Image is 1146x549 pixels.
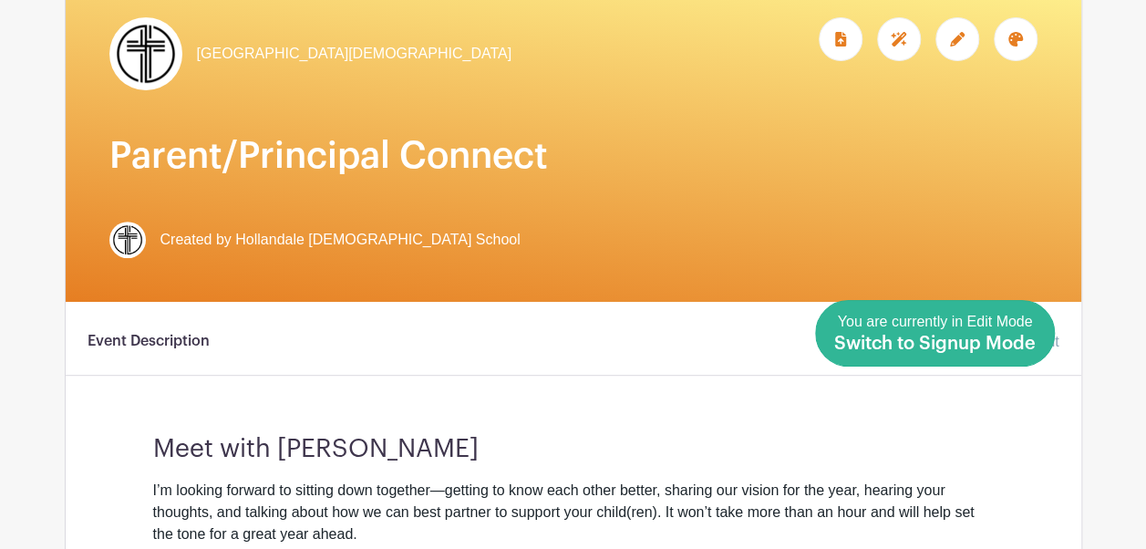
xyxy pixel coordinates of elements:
h6: Event Description [88,333,210,350]
a: Edit [1005,324,1059,360]
span: Created by Hollandale [DEMOGRAPHIC_DATA] School [160,229,521,251]
a: [GEOGRAPHIC_DATA][DEMOGRAPHIC_DATA] [109,17,512,90]
img: HCS%20Cross.png [109,17,182,90]
h3: Meet with [PERSON_NAME] [153,420,994,465]
span: Switch to Signup Mode [834,335,1036,353]
span: You are currently in Edit Mode [834,314,1036,352]
h1: Parent/Principal Connect [109,134,1038,178]
img: HCS%20Cross.png [109,222,146,258]
a: You are currently in Edit Mode Switch to Signup Mode [815,300,1055,367]
span: [GEOGRAPHIC_DATA][DEMOGRAPHIC_DATA] [197,43,512,65]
